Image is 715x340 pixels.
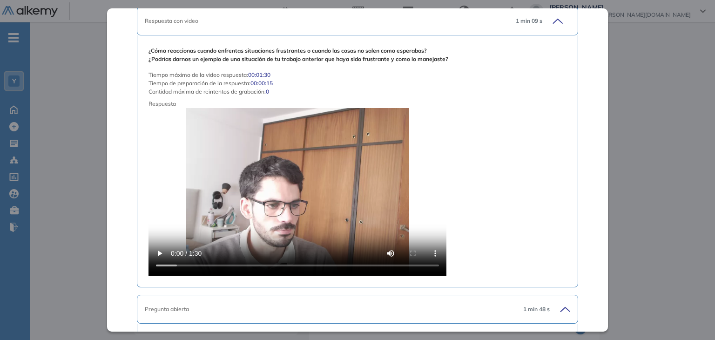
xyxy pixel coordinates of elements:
span: 0 [266,88,269,96]
span: Tiempo máximo de la video respuesta : [148,71,248,79]
div: Respuesta con video [145,17,508,25]
span: 1 min 48 s [523,305,550,313]
iframe: Chat Widget [668,295,715,340]
span: Respuesta [148,100,524,108]
div: Pregunta abierta [145,305,515,313]
span: 1 min 09 s [516,17,542,25]
span: Tiempo de preparación de la respuesta : [148,79,250,88]
b: ¿Cómo reaccionas cuando enfrentas situaciones frustrantes o cuando las cosas no salen como espera... [148,47,448,62]
span: 00:01:30 [248,71,270,79]
span: 00:00:15 [250,79,273,88]
div: Widget de chat [668,295,715,340]
span: Cantidad máxima de reintentos de grabación : [148,88,266,96]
